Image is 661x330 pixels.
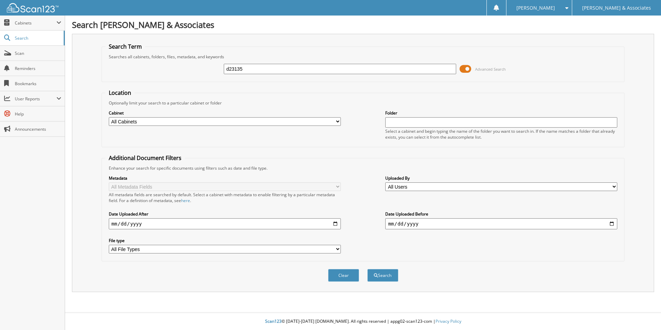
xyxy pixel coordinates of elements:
[105,165,621,171] div: Enhance your search for specific documents using filters such as date and file type.
[367,269,398,282] button: Search
[15,126,61,132] span: Announcements
[385,110,617,116] label: Folder
[516,6,555,10] span: [PERSON_NAME]
[15,50,61,56] span: Scan
[328,269,359,282] button: Clear
[65,313,661,330] div: © [DATE]-[DATE] [DOMAIN_NAME]. All rights reserved | appg02-scan123-com |
[105,54,621,60] div: Searches all cabinets, folders, files, metadata, and keywords
[109,110,341,116] label: Cabinet
[105,89,135,97] legend: Location
[385,128,617,140] div: Select a cabinet and begin typing the name of the folder you want to search in. If the name match...
[109,175,341,181] label: Metadata
[265,318,282,324] span: Scan123
[105,154,185,162] legend: Additional Document Filters
[15,96,56,102] span: User Reports
[105,100,621,106] div: Optionally limit your search to a particular cabinet or folder
[15,66,61,71] span: Reminders
[385,218,617,229] input: end
[582,6,651,10] span: [PERSON_NAME] & Associates
[627,297,661,330] iframe: Chat Widget
[109,211,341,217] label: Date Uploaded After
[105,43,145,50] legend: Search Term
[475,67,506,72] span: Advanced Search
[436,318,461,324] a: Privacy Policy
[181,198,190,203] a: here
[109,192,341,203] div: All metadata fields are searched by default. Select a cabinet with metadata to enable filtering b...
[385,211,617,217] label: Date Uploaded Before
[385,175,617,181] label: Uploaded By
[72,19,654,30] h1: Search [PERSON_NAME] & Associates
[15,20,56,26] span: Cabinets
[109,218,341,229] input: start
[7,3,59,12] img: scan123-logo-white.svg
[109,238,341,243] label: File type
[15,35,60,41] span: Search
[15,81,61,87] span: Bookmarks
[15,111,61,117] span: Help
